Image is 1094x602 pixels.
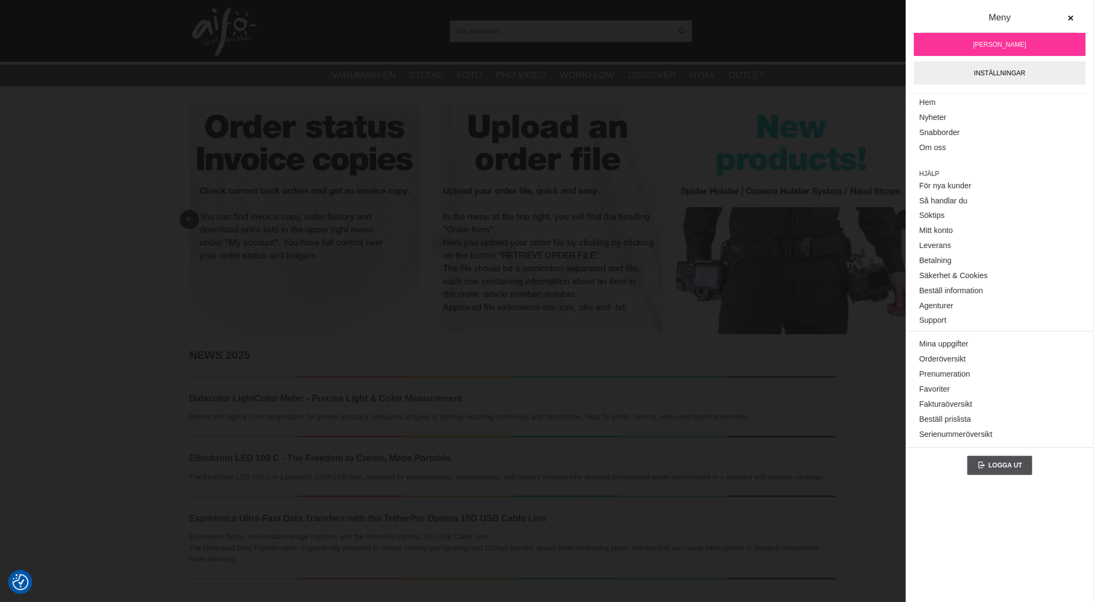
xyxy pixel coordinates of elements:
strong: Datacolor LightColor Meter - Precise Light & Color Measurement [189,393,463,403]
a: Prenumeration [919,367,1080,382]
a: Inställningar [914,61,1085,84]
a: Beställ information [919,284,1080,299]
img: Annons:RET003 banner-resel-account-bgr.jpg [189,104,419,334]
a: Orderöversikt [919,352,1080,367]
a: Beställ prislista [919,412,1080,427]
a: Support [919,313,1080,328]
a: Hem [919,95,1080,110]
a: Mina uppgifter [919,337,1080,352]
h2: NEWS 2025 [189,348,835,363]
span: [PERSON_NAME] [973,40,1026,49]
a: Söktips [919,208,1080,223]
input: Sök produkter ... [450,23,672,39]
a: Säkerhet & Cookies [919,268,1080,284]
a: Mitt konto [919,223,1080,238]
button: Samtyckesinställningar [12,572,29,592]
a: Så handlar du [919,193,1080,208]
p: Experience faster, more reliable image transfers with the TetherPro Optima 10G USB Cable Line. Th... [189,532,835,565]
a: Snabborder [919,125,1080,140]
a: Om oss [919,140,1080,155]
strong: Experience Ultra-Fast Data Transfers with the TetherPro Optima 10G USB Cable Line [189,513,547,523]
a: Pro Video [496,68,546,82]
a: Fakturaöversikt [919,397,1080,412]
button: Previous [180,210,199,229]
img: NEWS! [189,495,835,497]
img: Annons:RET009 banner-resel-new-spihol.jpg [676,104,906,334]
span: Logga ut [988,462,1022,469]
img: NEWS! [189,376,835,378]
strong: Elinchrom LED 100 C - The Freedom to Create, Made Portable. [189,453,453,463]
a: Foto [457,68,482,82]
a: Favoriter [919,382,1080,397]
a: Discover [628,68,676,82]
img: logo.png [192,8,257,56]
a: Outlet [728,68,764,82]
a: Varumärken [331,68,396,82]
img: NEWS! [189,436,835,437]
a: Studio [409,68,443,82]
img: Revisit consent button [12,574,29,590]
a: Hyra [689,68,715,82]
a: Leverans [919,238,1080,253]
p: The Elinchrom LED 100 C is a powerful 100W LED light, designed for photographers, videographers, ... [189,472,835,483]
img: NEWS! [189,578,835,579]
a: Agenturer [919,299,1080,314]
img: Annons:RET002 banner-resel-upload-bgr.jpg [433,104,662,334]
a: Nyheter [919,110,1080,125]
div: Meny [922,11,1077,33]
a: Betalning [919,253,1080,268]
button: Next [895,210,915,229]
span: Hjälp [919,169,1080,179]
a: Logga ut [967,456,1033,475]
p: Meters both light & color temperature for greater accuracy. Measures all types of lighting, inclu... [189,412,835,423]
a: Workflow [560,68,615,82]
a: Serienummeröversikt [919,427,1080,442]
a: För nya kunder [919,179,1080,194]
